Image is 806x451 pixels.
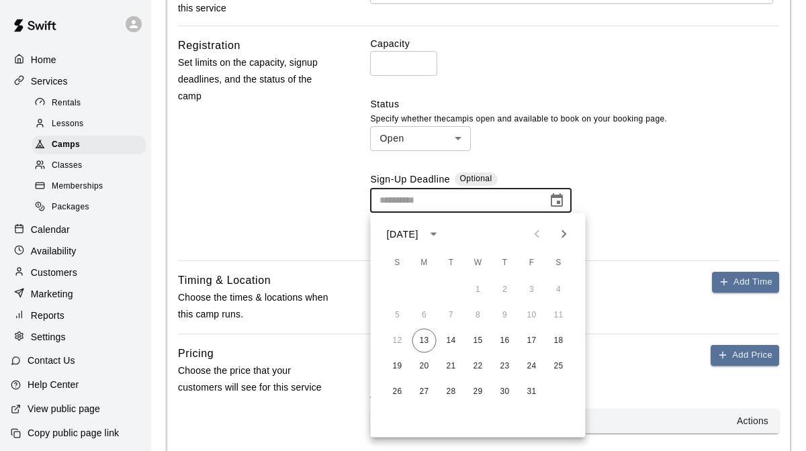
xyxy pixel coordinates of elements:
[31,53,56,66] p: Home
[551,221,578,248] button: Next month
[547,354,571,379] button: 25
[439,354,463,379] button: 21
[543,187,570,214] button: Choose date
[32,177,151,197] a: Memberships
[32,93,151,113] a: Rentals
[387,227,418,241] div: [DATE]
[711,345,779,366] button: Add Price
[52,117,84,131] span: Lessons
[370,97,779,111] label: Status
[493,354,517,379] button: 23
[32,136,146,154] div: Camps
[32,94,146,113] div: Rentals
[466,354,490,379] button: 22
[520,329,544,353] button: 17
[370,126,471,151] div: Open
[28,378,79,391] p: Help Center
[386,354,410,379] button: 19
[52,138,80,152] span: Camps
[460,174,492,183] span: Optional
[28,426,119,440] p: Copy public page link
[11,50,140,70] a: Home
[466,329,490,353] button: 15
[32,135,151,156] a: Camps
[52,180,103,193] span: Memberships
[520,354,544,379] button: 24
[412,329,437,353] button: 13
[493,250,517,277] span: Thursday
[11,219,140,240] a: Calendar
[52,97,81,110] span: Rentals
[504,409,779,434] th: Actions
[178,272,271,289] h6: Timing & Location
[28,402,100,415] p: View public page
[11,241,140,261] a: Availability
[412,380,437,404] button: 27
[439,250,463,277] span: Tuesday
[178,362,334,396] p: Choose the price that your customers will see for this service
[31,287,73,301] p: Marketing
[493,380,517,404] button: 30
[178,54,334,105] p: Set limits on the capacity, signup deadlines, and the status of the camp
[32,115,146,134] div: Lessons
[178,345,214,362] h6: Pricing
[712,272,779,293] button: Add Time
[422,223,445,246] button: calendar view is open, switch to year view
[370,113,779,126] p: Specify whether the camp is open and available to book on your booking page.
[412,354,437,379] button: 20
[520,250,544,277] span: Friday
[178,37,240,54] h6: Registration
[31,266,77,279] p: Customers
[31,223,70,236] p: Calendar
[31,244,77,258] p: Availability
[32,198,146,217] div: Packages
[11,71,140,91] a: Services
[31,309,64,322] p: Reports
[28,354,75,367] p: Contact Us
[32,156,146,175] div: Classes
[178,289,334,323] p: Choose the times & locations when this camp runs.
[370,172,450,188] label: Sign-Up Deadline
[32,156,151,177] a: Classes
[52,159,82,172] span: Classes
[386,250,410,277] span: Sunday
[11,284,140,304] a: Marketing
[520,380,544,404] button: 31
[547,250,571,277] span: Saturday
[493,329,517,353] button: 16
[11,305,140,325] a: Reports
[52,201,89,214] span: Packages
[370,37,779,50] label: Capacity
[32,197,151,218] a: Packages
[547,329,571,353] button: 18
[439,380,463,404] button: 28
[412,250,437,277] span: Monday
[11,262,140,283] a: Customers
[32,177,146,196] div: Memberships
[31,330,66,344] p: Settings
[466,250,490,277] span: Wednesday
[466,380,490,404] button: 29
[439,329,463,353] button: 14
[11,327,140,347] a: Settings
[386,380,410,404] button: 26
[31,74,68,88] p: Services
[32,113,151,134] a: Lessons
